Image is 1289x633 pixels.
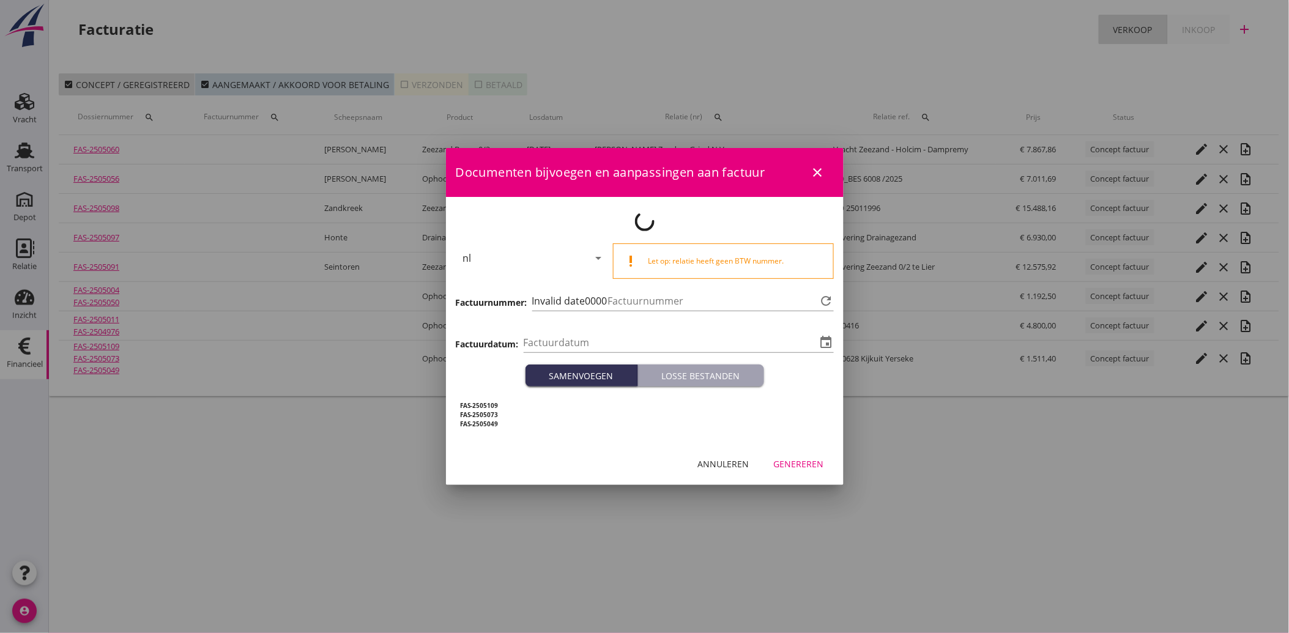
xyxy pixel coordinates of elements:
[608,291,817,311] input: Factuurnummer
[524,333,817,352] input: Factuurdatum
[698,457,749,470] div: Annuleren
[446,148,844,197] div: Documenten bijvoegen en aanpassingen aan factuur
[461,401,829,410] h5: FAS-2505109
[461,410,829,420] h5: FAS-2505073
[688,453,759,475] button: Annuleren
[530,369,633,382] div: Samenvoegen
[764,453,834,475] button: Genereren
[638,365,764,387] button: Losse bestanden
[526,365,638,387] button: Samenvoegen
[819,335,834,350] i: event
[456,296,527,309] h3: Factuurnummer:
[811,165,825,180] i: close
[456,338,519,350] h3: Factuurdatum:
[463,253,472,264] div: nl
[461,420,829,429] h5: FAS-2505049
[819,294,834,308] i: refresh
[643,369,759,382] div: Losse bestanden
[648,256,823,267] div: Let op: relatie heeft geen BTW nummer.
[532,294,607,309] span: Invalid date0000
[623,254,638,268] i: priority_high
[774,457,824,470] div: Genereren
[591,251,606,265] i: arrow_drop_down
